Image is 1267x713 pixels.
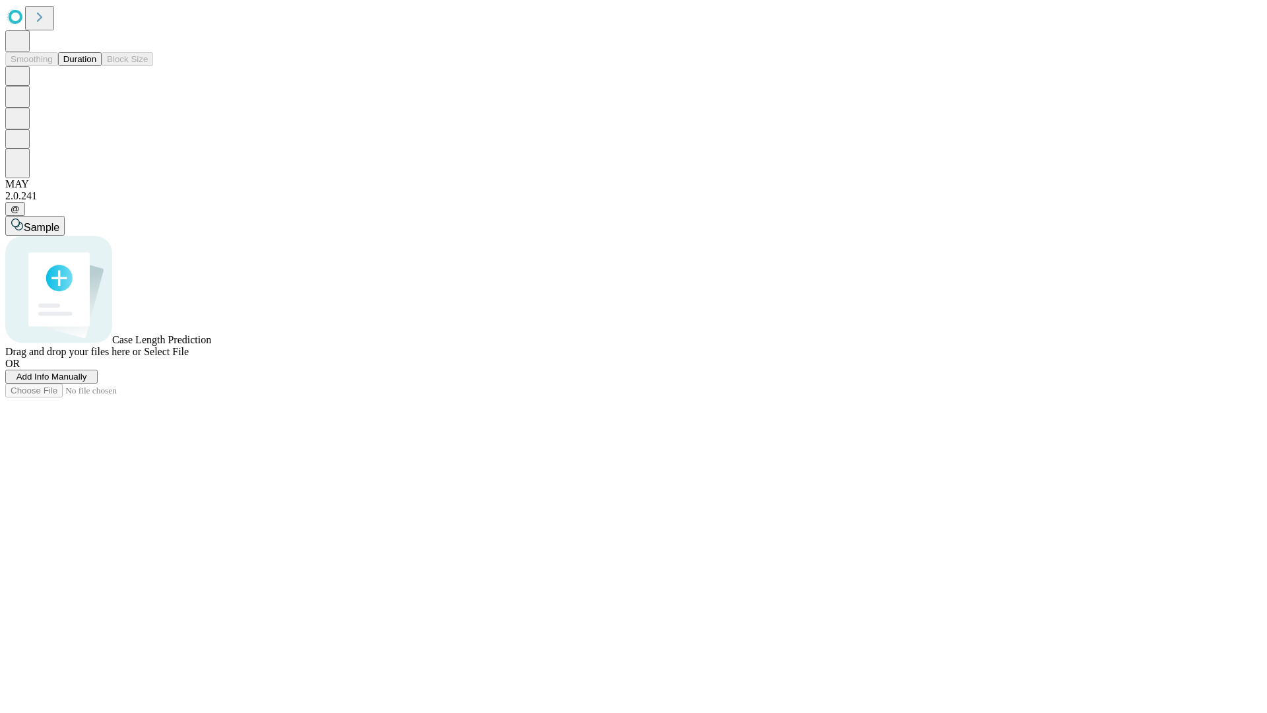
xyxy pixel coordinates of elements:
[112,334,211,345] span: Case Length Prediction
[58,52,102,66] button: Duration
[16,372,87,382] span: Add Info Manually
[5,370,98,384] button: Add Info Manually
[5,178,1262,190] div: MAY
[5,216,65,236] button: Sample
[5,202,25,216] button: @
[144,346,189,357] span: Select File
[24,222,59,233] span: Sample
[5,190,1262,202] div: 2.0.241
[5,346,141,357] span: Drag and drop your files here or
[5,52,58,66] button: Smoothing
[5,358,20,369] span: OR
[102,52,153,66] button: Block Size
[11,204,20,214] span: @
